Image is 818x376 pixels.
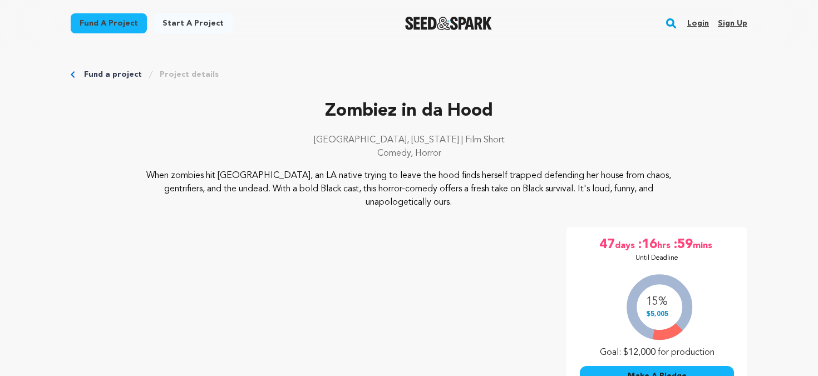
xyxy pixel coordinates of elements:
[71,98,747,125] p: Zombiez in da Hood
[71,13,147,33] a: Fund a project
[71,69,747,80] div: Breadcrumb
[687,14,709,32] a: Login
[160,69,219,80] a: Project details
[718,14,747,32] a: Sign up
[615,236,637,254] span: days
[84,69,142,80] a: Fund a project
[599,236,615,254] span: 47
[405,17,492,30] img: Seed&Spark Logo Dark Mode
[635,254,678,263] p: Until Deadline
[139,169,680,209] p: When zombies hit [GEOGRAPHIC_DATA], an LA native trying to leave the hood finds herself trapped d...
[71,147,747,160] p: Comedy, Horror
[637,236,657,254] span: :16
[154,13,233,33] a: Start a project
[405,17,492,30] a: Seed&Spark Homepage
[673,236,693,254] span: :59
[693,236,714,254] span: mins
[71,133,747,147] p: [GEOGRAPHIC_DATA], [US_STATE] | Film Short
[657,236,673,254] span: hrs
